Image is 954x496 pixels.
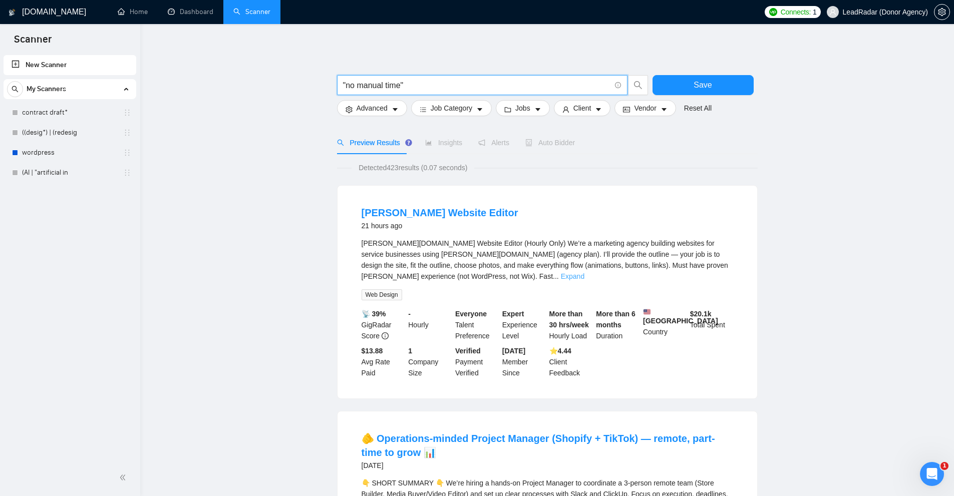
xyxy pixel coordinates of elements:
span: Alerts [478,139,509,147]
b: More than 30 hrs/week [549,310,589,329]
img: 🇺🇸 [644,308,651,315]
button: Save [653,75,754,95]
span: caret-down [661,106,668,113]
span: Detected 423 results (0.07 seconds) [352,162,474,173]
span: Client [573,103,591,114]
span: search [628,81,648,90]
span: Jobs [515,103,530,114]
span: caret-down [392,106,399,113]
div: Hourly [406,308,453,341]
span: holder [123,169,131,177]
a: New Scanner [12,55,128,75]
span: holder [123,129,131,137]
span: Auto Bidder [525,139,575,147]
b: Everyone [455,310,487,318]
a: setting [934,8,950,16]
span: holder [123,109,131,117]
img: logo [9,5,16,21]
div: [PERSON_NAME][DOMAIN_NAME] Website Editor (Hourly Only) We’re a marketing agency building website... [362,238,733,282]
b: [DATE] [502,347,525,355]
div: Duration [594,308,641,341]
span: Preview Results [337,139,409,147]
b: Verified [455,347,481,355]
span: search [337,139,344,146]
b: 1 [408,347,412,355]
div: [DATE] [362,459,733,471]
div: 21 hours ago [362,220,518,232]
b: - [408,310,411,318]
button: idcardVendorcaret-down [614,100,676,116]
div: GigRadar Score [360,308,407,341]
li: New Scanner [4,55,136,75]
a: [PERSON_NAME] Website Editor [362,207,518,218]
a: Reset All [684,103,712,114]
div: Talent Preference [453,308,500,341]
span: notification [478,139,485,146]
span: Connects: [781,7,811,18]
span: info-circle [382,332,389,339]
a: searchScanner [233,8,270,16]
span: folder [504,106,511,113]
iframe: Intercom live chat [920,462,944,486]
span: Advanced [357,103,388,114]
div: Hourly Load [547,308,594,341]
button: settingAdvancedcaret-down [337,100,407,116]
span: 1 [940,462,948,470]
a: Expand [561,272,584,280]
div: Avg Rate Paid [360,345,407,378]
span: caret-down [595,106,602,113]
span: Web Design [362,289,402,300]
b: ⭐️ 4.44 [549,347,571,355]
span: setting [934,8,949,16]
a: dashboardDashboard [168,8,213,16]
b: [GEOGRAPHIC_DATA] [643,308,718,325]
div: Member Since [500,345,547,378]
span: info-circle [615,82,621,89]
button: userClientcaret-down [554,100,611,116]
span: user [562,106,569,113]
input: Search Freelance Jobs... [343,79,610,92]
span: area-chart [425,139,432,146]
div: Country [641,308,688,341]
span: setting [346,106,353,113]
span: idcard [623,106,630,113]
span: Scanner [6,32,60,53]
button: folderJobscaret-down [496,100,550,116]
div: Company Size [406,345,453,378]
b: More than 6 months [596,310,635,329]
span: user [829,9,836,16]
img: upwork-logo.png [769,8,777,16]
span: search [8,86,23,93]
span: Job Category [431,103,472,114]
span: caret-down [476,106,483,113]
a: wordpress [22,143,117,163]
b: Expert [502,310,524,318]
div: Tooltip anchor [404,138,413,147]
a: 🫵 Operations-minded Project Manager (Shopify + TikTok) — remote, part-time to grow 📊 [362,433,715,458]
span: Vendor [634,103,656,114]
div: Payment Verified [453,345,500,378]
li: My Scanners [4,79,136,183]
a: (AI | "artificial in [22,163,117,183]
span: Save [694,79,712,91]
button: barsJob Categorycaret-down [411,100,492,116]
span: bars [420,106,427,113]
button: search [7,81,23,97]
span: caret-down [534,106,541,113]
span: My Scanners [27,79,66,99]
b: $ 20.1k [690,310,712,318]
div: Total Spent [688,308,735,341]
span: robot [525,139,532,146]
button: search [628,75,648,95]
span: double-left [119,472,129,482]
a: homeHome [118,8,148,16]
span: Insights [425,139,462,147]
span: 1 [813,7,817,18]
div: Experience Level [500,308,547,341]
div: Client Feedback [547,345,594,378]
span: ... [553,272,559,280]
button: setting [934,4,950,20]
a: contract draft* [22,103,117,123]
b: 📡 39% [362,310,386,318]
a: ((desig*) | (redesig [22,123,117,143]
